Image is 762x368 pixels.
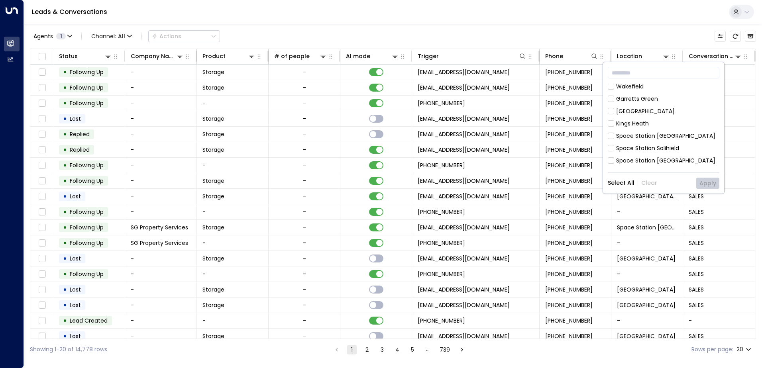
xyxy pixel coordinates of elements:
[37,269,47,279] span: Toggle select row
[545,161,593,169] span: +447767884298
[131,51,176,61] div: Company Name
[63,174,67,188] div: •
[303,130,306,138] div: -
[197,96,269,111] td: -
[418,286,510,294] span: leads@space-station.co.uk
[63,127,67,141] div: •
[418,51,526,61] div: Trigger
[611,266,683,282] td: -
[70,223,104,231] span: Following Up
[689,239,704,247] span: SALES
[274,51,310,61] div: # of people
[56,33,66,39] span: 1
[70,208,104,216] span: Following Up
[715,31,726,42] button: Customize
[303,270,306,278] div: -
[347,345,357,354] button: page 1
[616,82,644,91] div: Wakefield
[303,223,306,231] div: -
[730,31,741,42] span: Refresh
[418,192,510,200] span: leads@space-station.co.uk
[202,51,255,61] div: Product
[202,146,224,154] span: Storage
[125,329,197,344] td: -
[689,332,704,340] span: SALES
[125,251,197,266] td: -
[545,68,593,76] span: +441895447803
[70,177,104,185] span: Following Up
[332,345,467,354] nav: pagination navigation
[202,84,224,92] span: Storage
[125,65,197,80] td: -
[32,7,107,16] a: Leads & Conversations
[63,252,67,265] div: •
[131,239,188,247] span: SG Property Services
[88,31,135,42] button: Channel:All
[303,84,306,92] div: -
[202,51,226,61] div: Product
[393,345,402,354] button: Go to page 4
[125,80,197,95] td: -
[63,96,67,110] div: •
[37,114,47,124] span: Toggle select row
[63,329,67,343] div: •
[63,314,67,327] div: •
[202,223,224,231] span: Storage
[202,115,224,123] span: Storage
[616,95,658,103] div: Garretts Green
[611,313,683,328] td: -
[303,99,306,107] div: -
[418,146,510,154] span: leads@space-station.co.uk
[125,127,197,142] td: -
[125,189,197,204] td: -
[418,115,510,123] span: leads@space-station.co.uk
[545,223,593,231] span: +447783709602
[202,130,224,138] span: Storage
[197,204,269,219] td: -
[37,207,47,217] span: Toggle select row
[63,112,67,125] div: •
[131,51,184,61] div: Company Name
[70,99,104,107] span: Following Up
[37,98,47,108] span: Toggle select row
[689,208,704,216] span: SALES
[608,95,719,103] div: Garretts Green
[70,254,81,262] span: Lost
[689,51,742,61] div: Conversation Type
[63,159,67,172] div: •
[689,51,734,61] div: Conversation Type
[617,51,670,61] div: Location
[418,270,465,278] span: +447500693619
[125,158,197,173] td: -
[689,192,704,200] span: SALES
[617,51,642,61] div: Location
[202,254,224,262] span: Storage
[545,115,593,123] span: +447305778737
[608,107,719,115] div: [GEOGRAPHIC_DATA]
[608,157,719,165] div: Space Station [GEOGRAPHIC_DATA]
[70,84,104,92] span: Following Up
[545,130,593,138] span: +447305778737
[736,344,753,355] div: 20
[30,345,107,354] div: Showing 1-20 of 14,778 rows
[303,208,306,216] div: -
[418,254,510,262] span: leads@space-station.co.uk
[689,254,704,262] span: SALES
[88,31,135,42] span: Channel:
[303,317,306,325] div: -
[303,161,306,169] div: -
[545,84,593,92] span: +447770686345
[346,51,399,61] div: AI mode
[131,223,188,231] span: SG Property Services
[148,30,220,42] button: Actions
[202,177,224,185] span: Storage
[197,266,269,282] td: -
[418,99,465,107] span: +447770686345
[418,208,465,216] span: +447714368352
[689,270,704,278] span: SALES
[202,332,224,340] span: Storage
[63,81,67,94] div: •
[303,332,306,340] div: -
[63,283,67,296] div: •
[63,190,67,203] div: •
